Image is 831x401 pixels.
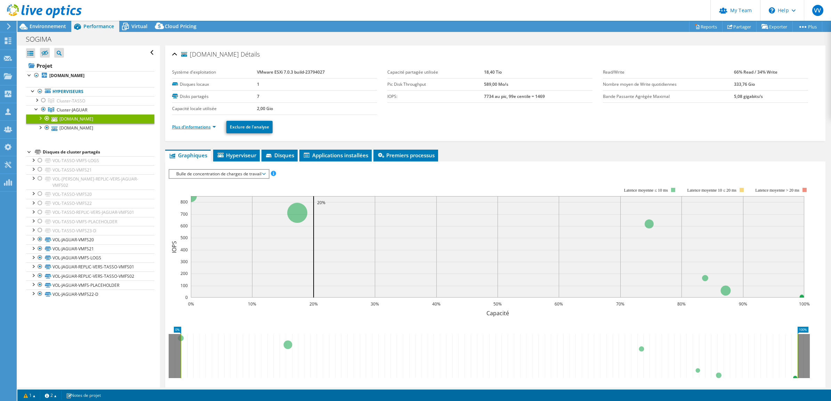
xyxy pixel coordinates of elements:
[26,226,154,235] a: VOL-TASSO-VMFS23-D
[185,294,188,300] text: 0
[387,69,484,76] label: Capacité partagée utilisée
[217,152,256,159] span: Hyperviseur
[26,124,154,133] a: [DOMAIN_NAME]
[172,124,216,130] a: Plus d'informations
[26,271,154,281] a: VOL-JAGUAR-REPLIC-VERS-TASSO-VMFS02
[180,235,188,241] text: 500
[257,93,259,99] b: 7
[792,21,822,32] a: Plus
[172,69,257,76] label: Système d'exploitation
[226,121,273,133] a: Exclure de l'analyse
[26,114,154,123] a: [DOMAIN_NAME]
[265,152,294,159] span: Disques
[23,35,62,43] h1: SOGIMA
[371,301,379,307] text: 30%
[387,81,484,88] label: Pic Disk Throughput
[484,69,502,75] b: 18,40 Tio
[61,391,106,400] a: Notes de projet
[30,23,66,30] span: Environnement
[43,148,154,156] div: Disques de cluster partagés
[49,73,84,78] b: [DOMAIN_NAME]
[26,105,154,114] a: Cluster-JAGUAR
[484,81,508,87] b: 589,00 Mo/s
[26,87,154,96] a: Hyperviseurs
[131,23,147,30] span: Virtual
[26,253,154,262] a: VOL-JAGUAR-VMFS-LOGS
[387,93,484,100] label: IOPS:
[57,107,87,113] span: Cluster-JAGUAR
[755,188,799,193] text: Latence moyenne > 20 ms
[169,152,207,159] span: Graphiques
[257,69,325,75] b: VMware ESXi 7.0.3 build-23794027
[26,208,154,217] a: VOL-TASSO-REPLIC-VERS-JAGUAR-VMFS01
[26,71,154,80] a: [DOMAIN_NAME]
[734,93,763,99] b: 5,08 gigabits/s
[303,152,368,159] span: Applications installées
[26,96,154,105] a: Cluster-TASSO
[26,156,154,165] a: VOL-TASSO-VMFS-LOGS
[769,7,775,14] svg: \n
[181,51,239,58] span: [DOMAIN_NAME]
[172,93,257,100] label: Disks partagés
[603,81,734,88] label: Nombre moyen de Write quotidiennes
[493,301,502,307] text: 50%
[689,21,723,32] a: Reports
[26,244,154,253] a: VOL-JAGUAR-VMFS21
[26,235,154,244] a: VOL-JAGUAR-VMFS20
[26,262,154,271] a: VOL-JAGUAR-REPLIC-VERS-TASSO-VMFS01
[624,188,668,193] text: Latence moyenne ≤ 10 ms
[616,301,624,307] text: 70%
[722,21,757,32] a: Partager
[180,223,188,229] text: 600
[180,259,188,265] text: 300
[734,81,755,87] b: 333,76 Gio
[377,152,435,159] span: Premiers processus
[677,301,686,307] text: 80%
[19,391,40,400] a: 1
[26,281,154,290] a: VOL-JAGUAR-VMFS-PLACEHOLDER
[180,247,188,253] text: 400
[799,301,809,307] text: 100%
[170,241,178,253] text: IOPS
[180,199,188,205] text: 800
[756,21,793,32] a: Exporter
[173,170,265,178] span: Bulle de concentration de charges de travail
[180,211,188,217] text: 700
[172,105,257,112] label: Capacité locale utilisée
[83,23,114,30] span: Performance
[603,69,734,76] label: Read/Write
[26,60,154,71] a: Projet
[26,217,154,226] a: VOL-TASSO-VMFS-PLACEHOLDER
[26,290,154,299] a: VOL-JAGUAR-VMFS22-D
[257,106,273,111] b: 2,00 Gio
[257,81,259,87] b: 1
[687,188,736,193] text: Latence moyenne 10 ≤ 20 ms
[486,309,509,317] text: Capacité
[432,301,441,307] text: 40%
[739,301,747,307] text: 90%
[248,301,256,307] text: 10%
[555,301,563,307] text: 60%
[172,81,257,88] label: Disques locaux
[309,301,318,307] text: 20%
[57,98,85,104] span: Cluster-TASSO
[603,93,734,100] label: Bande Passante Agrégée Maximal
[26,174,154,190] a: VOL-[PERSON_NAME]-REPLIC-VERS-JAGUAR-VMFS02
[26,199,154,208] a: VOL-TASSO-VMFS22
[188,301,194,307] text: 0%
[40,391,62,400] a: 2
[165,23,196,30] span: Cloud Pricing
[26,190,154,199] a: VOL-TASSO-VMFS20
[180,283,188,289] text: 100
[26,165,154,174] a: VOL-TASSO-VMFS21
[812,5,823,16] span: VV
[734,69,777,75] b: 66% Read / 34% Write
[241,50,260,58] span: Détails
[484,93,545,99] b: 7734 au pic, 99e centile = 1469
[317,200,325,206] text: 20%
[180,270,188,276] text: 200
